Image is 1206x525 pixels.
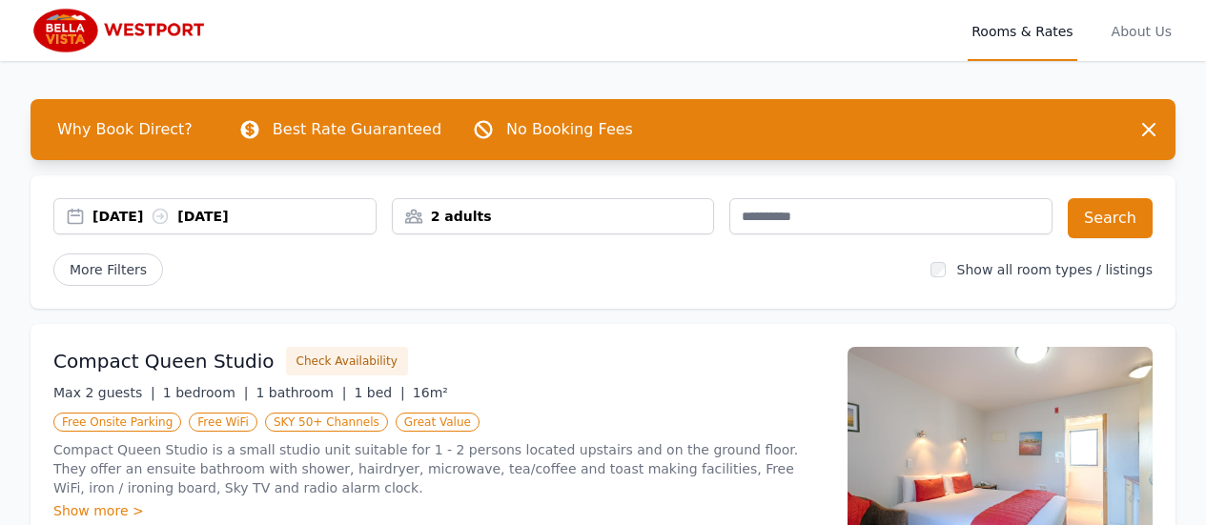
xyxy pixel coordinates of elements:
[53,385,155,400] span: Max 2 guests |
[53,413,181,432] span: Free Onsite Parking
[42,111,208,149] span: Why Book Direct?
[957,262,1153,277] label: Show all room types / listings
[256,385,346,400] span: 1 bathroom |
[163,385,249,400] span: 1 bedroom |
[265,413,388,432] span: SKY 50+ Channels
[354,385,404,400] span: 1 bed |
[393,207,714,226] div: 2 adults
[1068,198,1153,238] button: Search
[396,413,480,432] span: Great Value
[53,440,825,497] p: Compact Queen Studio is a small studio unit suitable for 1 - 2 persons located upstairs and on th...
[506,118,633,141] p: No Booking Fees
[53,501,825,520] div: Show more >
[286,347,408,375] button: Check Availability
[273,118,441,141] p: Best Rate Guaranteed
[53,253,163,286] span: More Filters
[92,207,376,226] div: [DATE] [DATE]
[413,385,448,400] span: 16m²
[53,348,275,374] h3: Compact Queen Studio
[189,413,257,432] span: Free WiFi
[31,8,214,53] img: Bella Vista Westport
